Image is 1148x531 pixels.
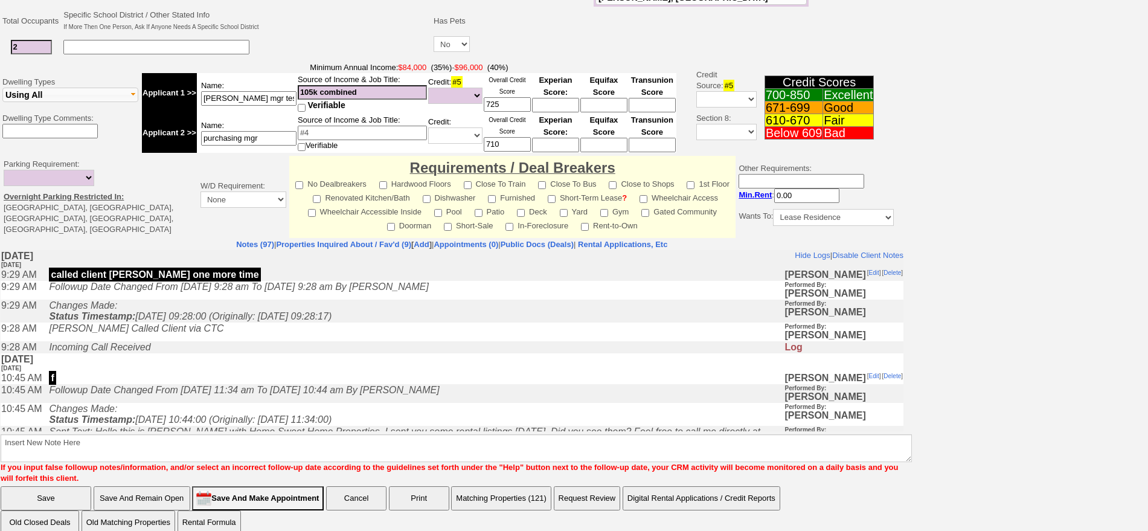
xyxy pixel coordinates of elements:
[444,217,493,231] label: Short-Sale
[784,50,826,57] b: Performed By:
[823,127,874,140] td: Bad
[451,486,551,510] button: Matching Properties (121)
[823,89,874,101] td: Excellent
[455,63,483,72] font: $96,000
[398,63,426,72] font: $84,000
[631,115,673,137] font: Transunion Score
[883,19,900,26] a: Delete
[687,176,730,190] label: 1st Floor
[600,204,629,217] label: Gym
[784,92,802,102] font: Log
[640,190,718,204] label: Wheelchair Access
[298,126,427,140] input: #4
[687,181,694,189] input: 1st Floor
[784,173,865,193] b: [PERSON_NAME]
[298,85,427,100] input: #4
[784,123,865,133] b: [PERSON_NAME]
[1,434,912,462] textarea: Insert New Note Here
[622,193,627,202] b: ?
[765,89,823,101] td: 700-850
[63,24,258,30] font: If More Then One Person, Ask If Anyone Needs A Specific School District
[489,77,525,95] font: Overall Credit Score
[784,70,865,90] b: [PERSON_NAME]
[765,127,823,140] td: Below 609
[1,104,33,122] b: [DATE]
[538,176,596,190] label: Close To Bus
[387,217,431,231] label: Doorman
[739,211,894,220] nobr: Wants To:
[414,240,429,249] a: Add
[867,123,880,129] font: [ ]
[297,113,428,153] td: Source of Income & Job Title: Verifiable
[794,1,830,10] a: Hide Logs
[505,223,513,231] input: In-Foreclosure
[641,209,649,217] input: Gated Community
[629,138,676,152] input: Ask Customer: Do You Know Your Transunion Credit Score
[882,123,902,129] font: [ ]
[1,463,899,483] font: If you input false followup notes/information, and/or select an incorrect follow-up date accordin...
[451,76,462,88] span: #5
[554,486,621,510] button: Request Review
[736,156,897,238] td: Other Requirements:
[387,223,395,231] input: Doorman
[823,101,874,114] td: Good
[1,8,62,34] td: Total Occupants
[532,98,579,112] input: Ask Customer: Do You Know Your Experian Credit Score
[784,132,865,152] b: [PERSON_NAME]
[2,88,138,102] button: Using All
[197,73,297,113] td: Name:
[589,115,618,137] font: Equifax Score
[784,176,826,183] b: Performed By:
[739,190,772,199] b: Min.
[548,190,627,204] label: Short-Term Lease
[276,240,432,249] b: [ ]
[431,63,452,72] font: (35%)
[623,486,780,510] button: Digital Rental Applications / Credit Reports
[1,60,140,155] td: Dwelling Types Dwelling Type Comments:
[723,80,734,91] span: #5
[464,176,526,190] label: Close To Train
[410,159,615,176] font: Requirements / Deal Breakers
[784,31,826,38] b: Performed By:
[326,486,386,510] button: Cancel
[48,164,135,175] b: Status Timestamp:
[784,150,865,170] b: [PERSON_NAME]
[297,73,428,113] td: Source of Income & Job Title:
[48,153,331,175] i: Changes Made: [DATE] 10:44:00 (Originally: [DATE] 11:34:00)
[1,115,21,121] font: [DATE]
[484,137,531,152] input: Ask Customer: Do You Know Your Overall Credit Score
[276,240,411,249] a: Properties Inquired About / Fav'd (9)
[501,240,574,249] a: Public Docs (Deals)
[641,204,717,217] label: Gated Community
[192,486,324,510] input: Save And Make Appointment
[868,19,879,26] a: Edit
[4,192,124,201] u: Overnight Parking Restricted In:
[560,209,568,217] input: Yard
[142,62,676,73] span: -
[784,153,826,160] b: Performed By:
[517,204,547,217] label: Deck
[432,8,472,34] td: Has Pets
[629,98,676,112] input: Ask Customer: Do You Know Your Transunion Credit Score
[48,31,428,42] i: Followup Date Changed From [DATE] 9:28 am To [DATE] 9:28 am By [PERSON_NAME]
[434,204,462,217] label: Pool
[581,223,589,231] input: Rent-to-Own
[48,73,223,83] i: [PERSON_NAME] Called Client via CTC
[308,204,422,217] label: Wheelchair Accessible Inside
[48,18,260,31] p: called client [PERSON_NAME] one more time
[379,176,451,190] label: Hardwood Floors
[538,181,546,189] input: Close To Bus
[517,209,525,217] input: Deck
[539,115,572,137] font: Experian Score:
[488,190,535,204] label: Furnished
[868,123,879,129] a: Edit
[1,1,33,19] b: [DATE]
[48,121,55,135] p: f
[313,190,409,204] label: Renovated Kitchen/Bath
[765,76,874,89] td: Credit Scores
[489,117,525,135] font: Overall Credit Score
[464,181,472,189] input: Close To Train
[295,176,367,190] label: No Dealbreakers
[539,76,572,97] font: Experian Score:
[310,63,452,72] font: Minimum Annual Income:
